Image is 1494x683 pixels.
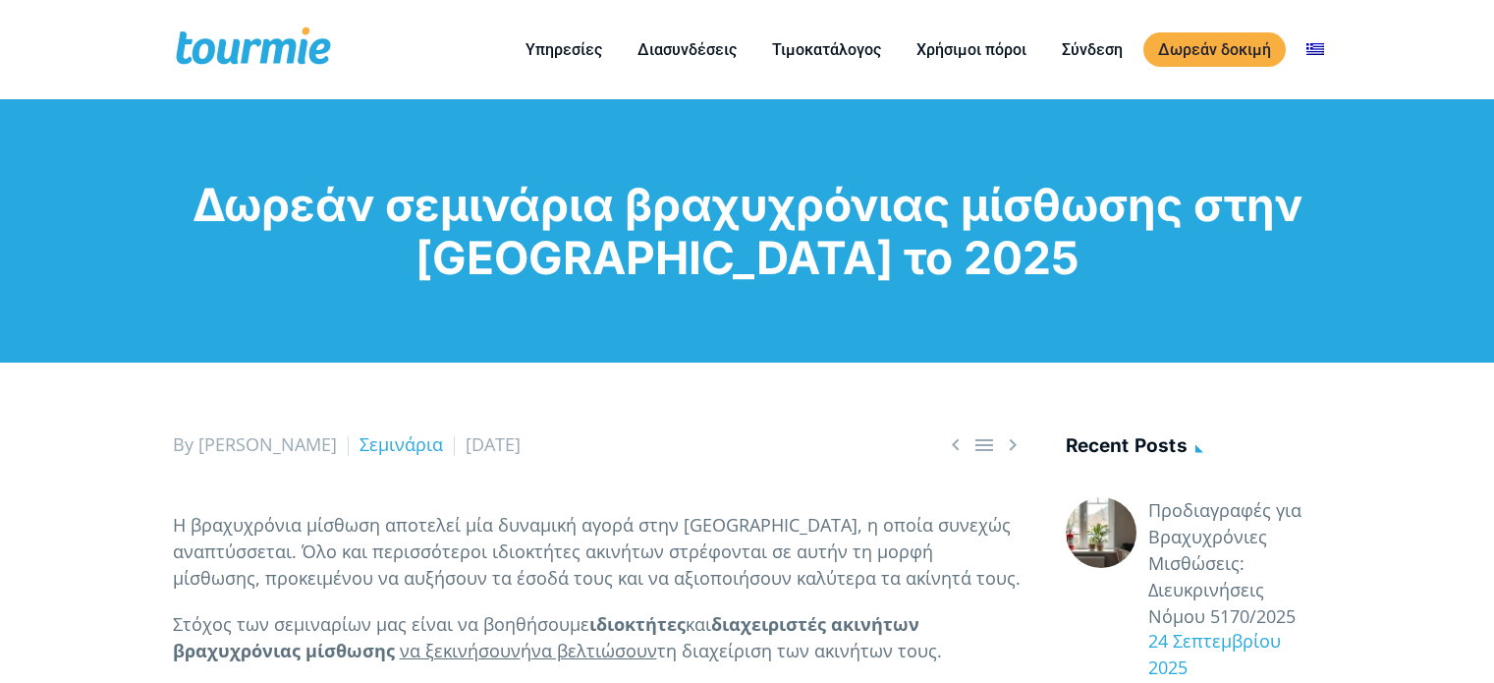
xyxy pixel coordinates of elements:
span: By [PERSON_NAME] [173,432,337,456]
a: Υπηρεσίες [511,37,617,62]
a: Διασυνδέσεις [623,37,751,62]
h4: Recent posts [1066,431,1322,464]
a:  [944,432,968,457]
span: Previous post [944,432,968,457]
span: να ξεκινήσουν [400,639,521,662]
p: Στόχος των σεμιναρίων μας είναι να βοηθήσουμε και ή τη διαχείριση των ακινήτων τους. [173,611,1024,664]
a: Σύνδεση [1047,37,1137,62]
a:  [1001,432,1024,457]
a: Αλλαγή σε [1292,37,1339,62]
a: Δωρεάν δοκιμή [1143,32,1286,67]
a:  [972,432,996,457]
a: Τιμοκατάλογος [757,37,896,62]
strong: ιδιοκτήτες [589,612,686,636]
a: Σεμινάρια [360,432,443,456]
span: Next post [1001,432,1024,457]
span: [DATE] [466,432,521,456]
strong: διαχειριστές ακινήτων βραχυχρόνιας μίσθωσης [173,612,919,662]
a: Προδιαγραφές για Βραχυχρόνιες Μισθώσεις: Διευκρινήσεις Νόμου 5170/2025 [1148,497,1322,630]
span: να βελτιώσουν [531,639,657,662]
div: 24 Σεπτεμβρίου 2025 [1136,628,1322,681]
a: Χρήσιμοι πόροι [902,37,1041,62]
p: Η βραχυχρόνια μίσθωση αποτελεί μία δυναμική αγορά στην [GEOGRAPHIC_DATA], η οποία συνεχώς αναπτύσ... [173,512,1024,592]
h1: Δωρεάν σεμινάρια βραχυχρόνιας μίσθωσης στην [GEOGRAPHIC_DATA] το 2025 [173,178,1322,284]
